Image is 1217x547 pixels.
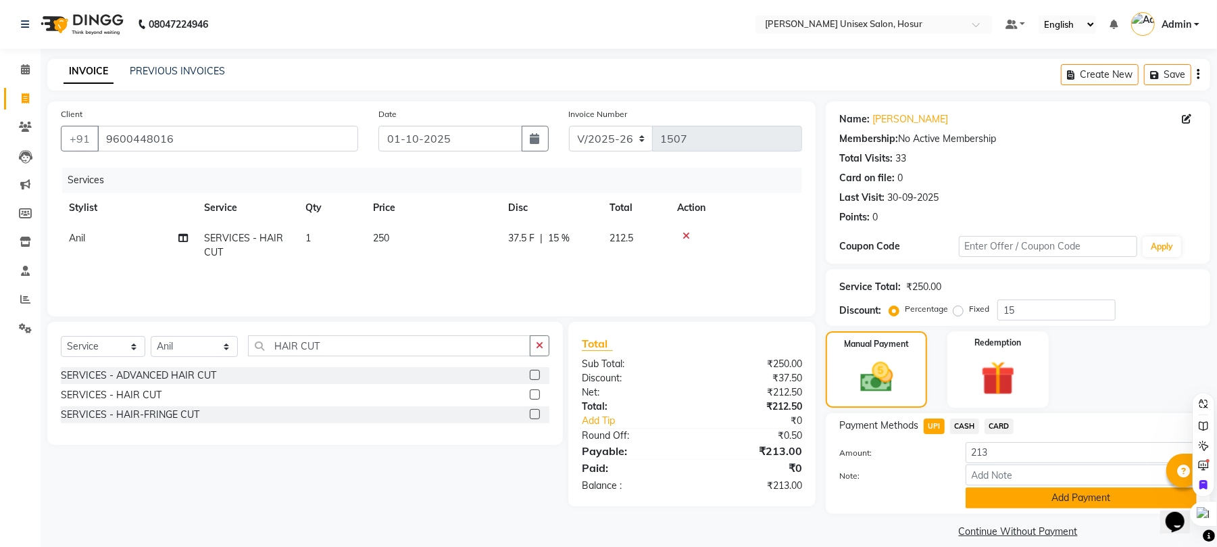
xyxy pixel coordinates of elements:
span: Total [582,337,613,351]
div: Payable: [572,443,692,459]
div: ₹37.50 [692,371,812,385]
div: ₹250.00 [906,280,941,294]
span: 1 [305,232,311,244]
span: CASH [950,419,979,434]
label: Fixed [969,303,989,315]
label: Amount: [829,447,955,459]
div: Services [62,168,812,193]
label: Percentage [905,303,948,315]
div: Paid: [572,460,692,476]
img: logo [34,5,127,43]
div: Service Total: [839,280,901,294]
div: Coupon Code [839,239,958,254]
span: Admin [1162,18,1191,32]
label: Manual Payment [844,338,909,350]
div: No Active Membership [839,132,1197,146]
div: 30-09-2025 [887,191,939,205]
div: Points: [839,210,870,224]
div: 33 [895,151,906,166]
a: Continue Without Payment [828,525,1208,539]
span: Payment Methods [839,419,918,433]
div: ₹212.50 [692,385,812,400]
div: ₹213.00 [692,443,812,459]
span: 37.5 F [508,231,535,245]
input: Enter Offer / Coupon Code [959,236,1137,257]
button: Create New [1061,64,1139,85]
input: Amount [966,442,1197,463]
input: Add Note [966,465,1197,485]
span: CARD [985,419,1014,434]
iframe: chat widget [1160,493,1203,533]
label: Client [61,108,82,120]
div: Sub Total: [572,357,692,371]
th: Stylist [61,193,196,223]
div: SERVICES - ADVANCED HAIR CUT [61,368,216,383]
div: Discount: [839,304,881,318]
span: 15 % [548,231,570,245]
span: SERVICES - HAIR CUT [204,232,283,258]
th: Total [601,193,669,223]
input: Search by Name/Mobile/Email/Code [97,126,358,151]
div: SERVICES - HAIR-FRINGE CUT [61,408,199,422]
label: Invoice Number [569,108,628,120]
img: Admin [1131,12,1155,36]
div: 0 [872,210,878,224]
span: | [540,231,543,245]
th: Action [669,193,802,223]
div: ₹0.50 [692,429,812,443]
div: Net: [572,385,692,400]
a: INVOICE [64,60,114,84]
div: Discount: [572,371,692,385]
div: Membership: [839,132,898,146]
button: Add Payment [966,487,1197,508]
b: 08047224946 [149,5,208,43]
a: [PERSON_NAME] [872,112,948,126]
div: 0 [897,171,903,185]
span: UPI [924,419,945,434]
span: Anil [69,232,85,244]
div: ₹212.50 [692,400,812,414]
label: Date [378,108,397,120]
div: Total: [572,400,692,414]
div: Name: [839,112,870,126]
div: ₹0 [712,414,812,428]
button: Save [1144,64,1191,85]
div: ₹0 [692,460,812,476]
button: +91 [61,126,99,151]
div: ₹213.00 [692,479,812,493]
input: Search or Scan [248,335,530,356]
label: Note: [829,470,955,482]
img: _cash.svg [850,358,903,396]
div: Card on file: [839,171,895,185]
div: Total Visits: [839,151,893,166]
a: Add Tip [572,414,712,428]
div: Balance : [572,479,692,493]
div: Round Off: [572,429,692,443]
span: 212.5 [610,232,633,244]
th: Service [196,193,297,223]
div: SERVICES - HAIR CUT [61,388,162,402]
a: PREVIOUS INVOICES [130,65,225,77]
span: 250 [373,232,389,244]
img: _gift.svg [970,357,1026,400]
th: Price [365,193,500,223]
div: Last Visit: [839,191,885,205]
button: Apply [1143,237,1181,257]
th: Disc [500,193,601,223]
label: Redemption [974,337,1021,349]
th: Qty [297,193,365,223]
div: ₹250.00 [692,357,812,371]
